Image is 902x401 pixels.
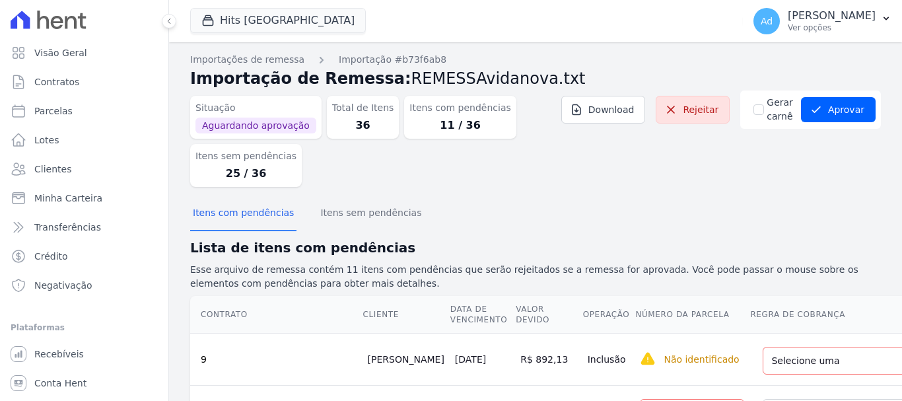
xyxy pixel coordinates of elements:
th: Contrato [190,296,363,334]
button: Hits [GEOGRAPHIC_DATA] [190,8,366,33]
th: Cliente [363,296,450,334]
a: Conta Hent [5,370,163,396]
span: Parcelas [34,104,73,118]
a: Download [561,96,646,124]
a: Parcelas [5,98,163,124]
span: Negativação [34,279,92,292]
a: Crédito [5,243,163,270]
a: Visão Geral [5,40,163,66]
nav: Breadcrumb [190,53,881,67]
span: Crédito [34,250,68,263]
button: Itens sem pendências [318,197,424,231]
button: Aprovar [801,97,876,122]
p: [PERSON_NAME] [788,9,876,22]
button: Itens com pendências [190,197,296,231]
td: R$ 892,13 [515,333,582,385]
th: Operação [582,296,635,334]
th: Valor devido [515,296,582,334]
dt: Total de Itens [332,101,394,115]
td: [PERSON_NAME] [363,333,450,385]
td: Inclusão [582,333,635,385]
label: Gerar carnê [767,96,793,124]
th: Número da Parcela [635,296,749,334]
p: Ver opções [788,22,876,33]
dt: Itens com pendências [409,101,510,115]
a: Contratos [5,69,163,95]
span: Recebíveis [34,347,84,361]
div: Plataformas [11,320,158,336]
dd: 36 [332,118,394,133]
span: Clientes [34,163,71,176]
span: Lotes [34,133,59,147]
a: 9 [201,354,207,365]
span: Ad [761,17,773,26]
span: Visão Geral [34,46,87,59]
span: REMESSAvidanova.txt [411,69,586,88]
a: Clientes [5,156,163,182]
a: Minha Carteira [5,185,163,211]
button: Ad [PERSON_NAME] Ver opções [743,3,902,40]
th: Data de Vencimento [450,296,515,334]
a: Importações de remessa [190,53,304,67]
dd: 25 / 36 [195,166,296,182]
span: Aguardando aprovação [195,118,316,133]
span: Contratos [34,75,79,89]
dt: Situação [195,101,316,115]
span: Minha Carteira [34,192,102,205]
td: [DATE] [450,333,515,385]
a: Importação #b73f6ab8 [339,53,446,67]
h2: Lista de itens com pendências [190,238,881,258]
dt: Itens sem pendências [195,149,296,163]
p: Não identificado [664,353,739,366]
a: Transferências [5,214,163,240]
a: Negativação [5,272,163,299]
a: Lotes [5,127,163,153]
h2: Importação de Remessa: [190,67,881,91]
p: Esse arquivo de remessa contém 11 itens com pendências que serão rejeitados se a remessa for apro... [190,263,881,291]
span: Transferências [34,221,101,234]
a: Rejeitar [656,96,730,124]
span: Conta Hent [34,377,87,390]
dd: 11 / 36 [409,118,510,133]
a: Recebíveis [5,341,163,367]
